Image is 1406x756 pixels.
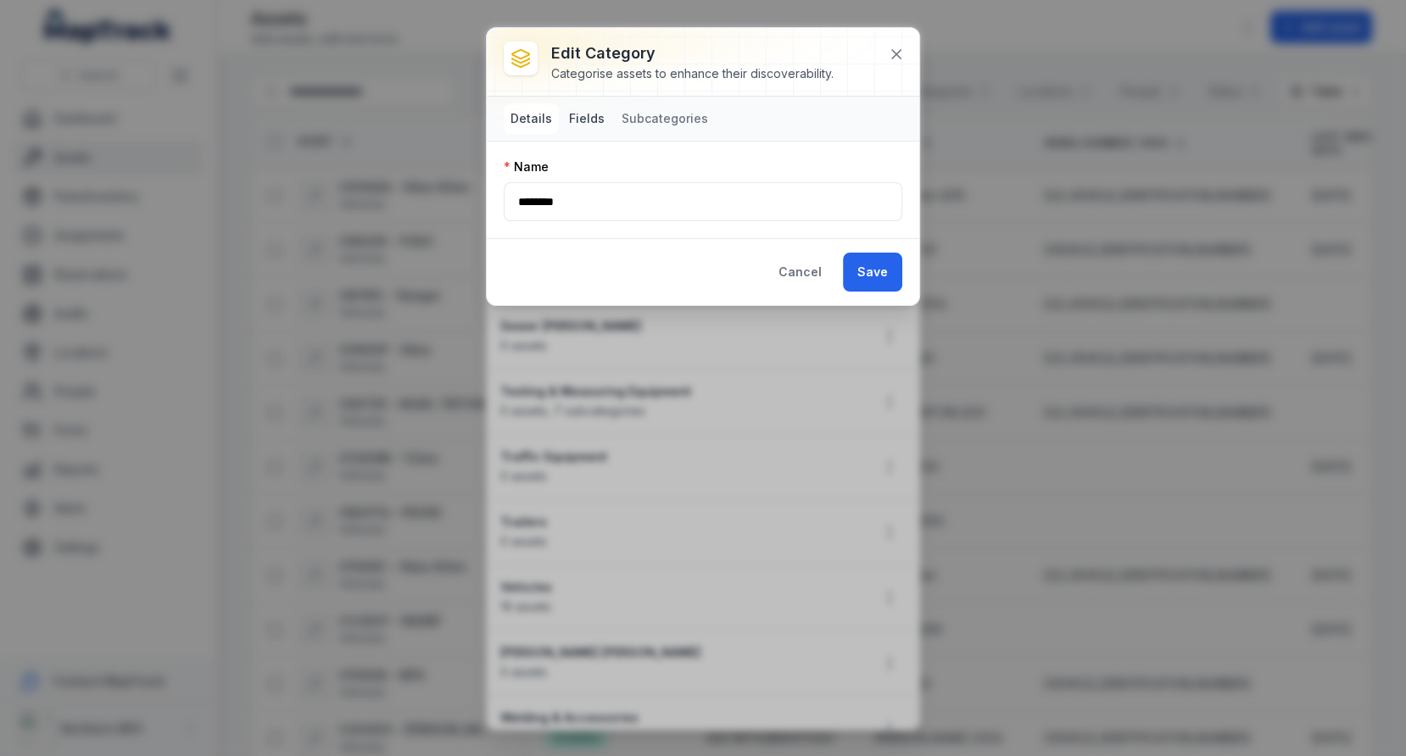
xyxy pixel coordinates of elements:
button: Details [504,103,559,134]
button: Cancel [764,253,836,292]
button: Fields [562,103,611,134]
button: Subcategories [615,103,715,134]
h3: Edit category [551,42,834,65]
button: Save [843,253,902,292]
div: Categorise assets to enhance their discoverability. [551,65,834,82]
label: Name [504,158,549,175]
